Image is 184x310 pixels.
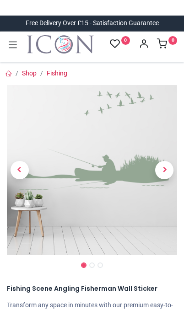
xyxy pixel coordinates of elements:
[27,35,94,53] img: Icon Wall Stickers
[155,161,173,179] span: Next
[110,38,130,50] a: 0
[168,36,177,45] sup: 0
[139,41,149,48] a: Account Info
[47,69,67,77] a: Fishing
[7,85,177,255] img: Fishing Scene Angling Fisherman Wall Sticker
[157,41,177,48] a: 0
[121,36,130,45] sup: 0
[27,35,94,53] a: Logo of Icon Wall Stickers
[22,69,37,77] a: Shop
[7,284,177,294] h1: Fishing Scene Angling Fisherman Wall Sticker
[7,3,177,12] iframe: Customer reviews powered by Trustpilot
[7,111,32,230] a: Previous
[11,161,29,179] span: Previous
[152,111,177,230] a: Next
[26,19,159,28] div: Free Delivery Over £15 - Satisfaction Guarantee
